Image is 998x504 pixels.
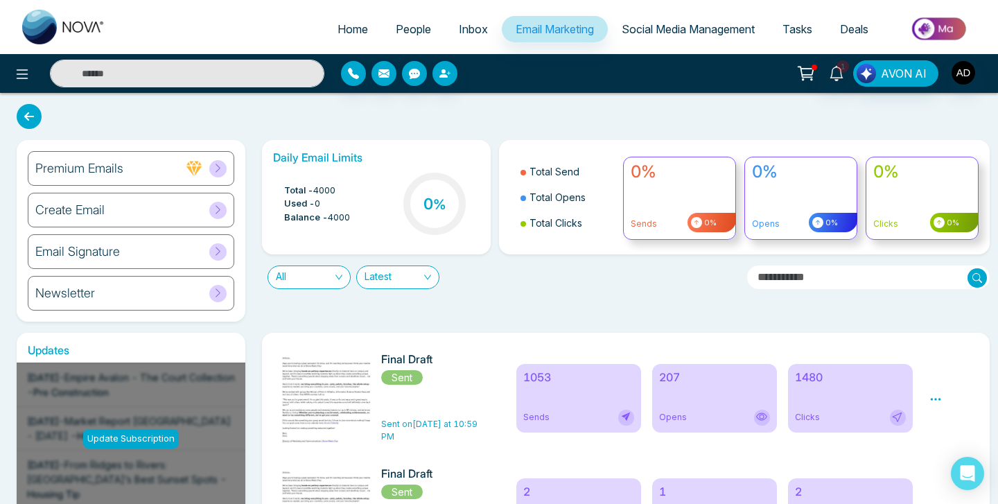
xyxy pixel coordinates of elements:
[840,22,868,36] span: Deals
[445,16,502,42] a: Inbox
[284,211,328,225] span: Balance -
[820,60,853,85] a: 1
[752,162,850,182] h4: 0%
[782,22,812,36] span: Tasks
[315,197,320,211] span: 0
[752,218,850,230] p: Opens
[381,467,491,480] h6: Final Draft
[365,266,431,288] span: Latest
[795,411,820,424] span: Clicks
[837,60,849,73] span: 1
[35,161,123,176] h6: Premium Emails
[276,266,342,288] span: All
[284,184,313,198] span: Total -
[795,371,906,384] h6: 1480
[826,16,882,42] a: Deals
[381,485,423,499] span: Sent
[769,16,826,42] a: Tasks
[338,22,368,36] span: Home
[22,10,105,44] img: Nova CRM Logo
[35,286,95,301] h6: Newsletter
[520,184,615,210] li: Total Opens
[659,485,770,498] h6: 1
[523,371,634,384] h6: 1053
[433,196,446,213] span: %
[83,429,179,449] div: Update Subscription
[520,159,615,184] li: Total Send
[523,411,550,424] span: Sends
[951,457,984,490] div: Open Intercom Messenger
[328,211,350,225] span: 4000
[523,485,634,498] h6: 2
[659,411,687,424] span: Opens
[35,244,120,259] h6: Email Signature
[889,13,990,44] img: Market-place.gif
[622,22,755,36] span: Social Media Management
[396,22,431,36] span: People
[382,16,445,42] a: People
[381,370,423,385] span: Sent
[284,197,315,211] span: Used -
[631,218,728,230] p: Sends
[702,217,717,229] span: 0%
[608,16,769,42] a: Social Media Management
[873,162,971,182] h4: 0%
[853,60,938,87] button: AVON AI
[881,65,927,82] span: AVON AI
[17,344,245,357] h6: Updates
[313,184,335,198] span: 4000
[324,16,382,42] a: Home
[659,371,770,384] h6: 207
[857,64,876,83] img: Lead Flow
[945,217,959,229] span: 0%
[35,202,105,218] h6: Create Email
[502,16,608,42] a: Email Marketing
[873,218,971,230] p: Clicks
[952,61,975,85] img: User Avatar
[631,162,728,182] h4: 0%
[273,151,480,164] h6: Daily Email Limits
[823,217,838,229] span: 0%
[520,210,615,236] li: Total Clicks
[381,353,491,366] h6: Final Draft
[381,419,478,442] span: Sent on [DATE] at 10:59 PM
[459,22,488,36] span: Inbox
[423,195,446,213] h3: 0
[795,485,906,498] h6: 2
[516,22,594,36] span: Email Marketing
